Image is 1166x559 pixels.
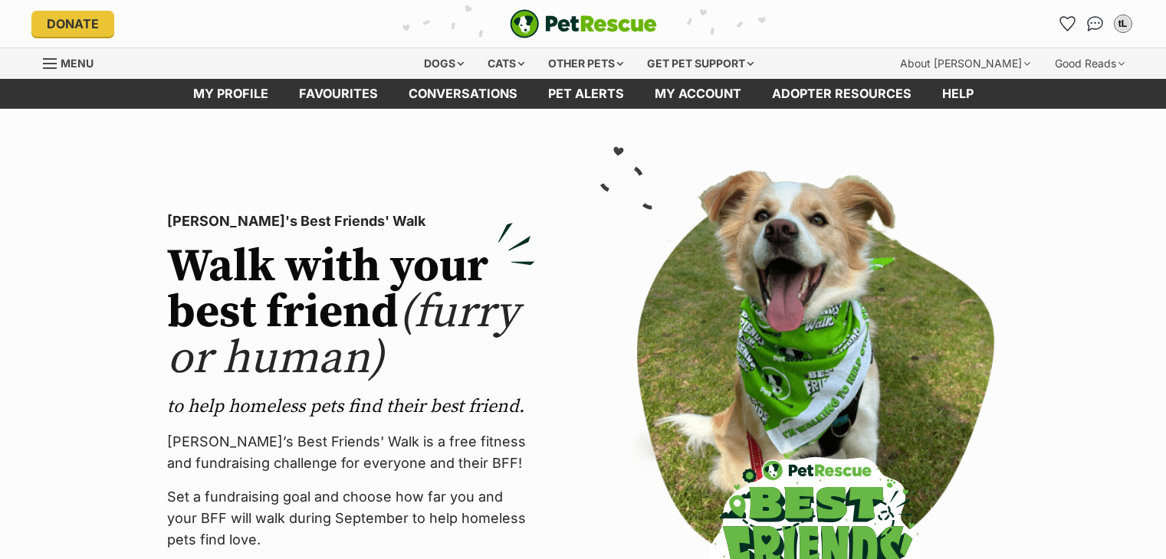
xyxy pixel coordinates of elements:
[167,486,535,551] p: Set a fundraising goal and choose how far you and your BFF will walk during September to help hom...
[757,79,927,109] a: Adopter resources
[167,431,535,474] p: [PERSON_NAME]’s Best Friends' Walk is a free fitness and fundraising challenge for everyone and t...
[537,48,634,79] div: Other pets
[413,48,475,79] div: Dogs
[43,48,104,76] a: Menu
[1083,11,1108,36] a: Conversations
[1111,11,1135,36] button: My account
[284,79,393,109] a: Favourites
[1056,11,1135,36] ul: Account quick links
[393,79,533,109] a: conversations
[889,48,1041,79] div: About [PERSON_NAME]
[510,9,657,38] a: PetRescue
[1056,11,1080,36] a: Favourites
[178,79,284,109] a: My profile
[167,394,535,419] p: to help homeless pets find their best friend.
[636,48,764,79] div: Get pet support
[167,211,535,232] p: [PERSON_NAME]'s Best Friends' Walk
[1044,48,1135,79] div: Good Reads
[31,11,114,37] a: Donate
[1115,16,1131,31] div: tL
[510,9,657,38] img: logo-e224e6f780fb5917bec1dbf3a21bbac754714ae5b6737aabdf751b685950b380.svg
[167,284,519,387] span: (furry or human)
[61,57,94,70] span: Menu
[477,48,535,79] div: Cats
[167,244,535,382] h2: Walk with your best friend
[1087,16,1103,31] img: chat-41dd97257d64d25036548639549fe6c8038ab92f7586957e7f3b1b290dea8141.svg
[533,79,639,109] a: Pet alerts
[927,79,989,109] a: Help
[639,79,757,109] a: My account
